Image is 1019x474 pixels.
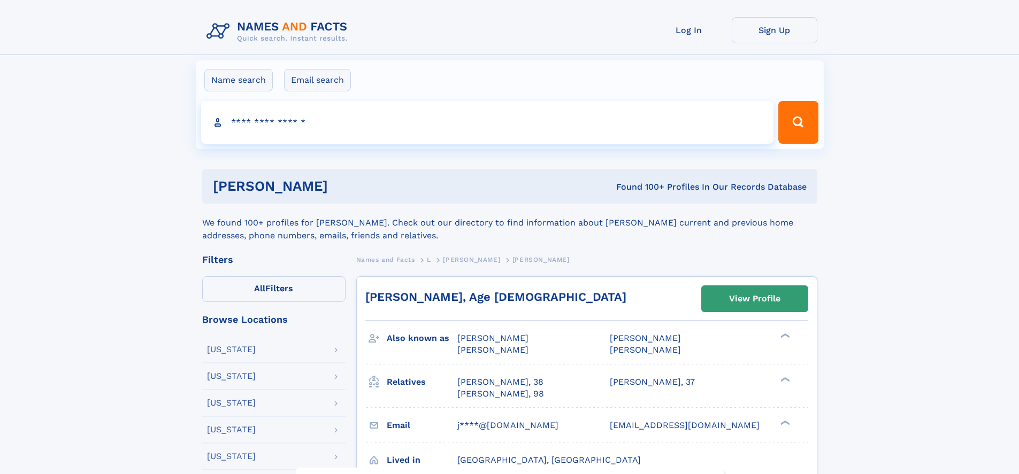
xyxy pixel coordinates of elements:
span: [PERSON_NAME] [512,256,570,263]
div: [US_STATE] [207,452,256,461]
span: [PERSON_NAME] [457,345,528,355]
label: Name search [204,69,273,91]
button: Search Button [778,101,818,144]
a: [PERSON_NAME], 37 [610,376,695,388]
a: Log In [646,17,732,43]
a: [PERSON_NAME], 38 [457,376,543,388]
span: [EMAIL_ADDRESS][DOMAIN_NAME] [610,420,760,430]
h3: Also known as [387,329,457,347]
div: ❯ [778,376,791,383]
label: Email search [284,69,351,91]
a: View Profile [702,286,808,312]
span: [GEOGRAPHIC_DATA], [GEOGRAPHIC_DATA] [457,455,641,465]
img: Logo Names and Facts [202,17,356,46]
div: We found 100+ profiles for [PERSON_NAME]. Check out our directory to find information about [PERS... [202,204,817,242]
div: [US_STATE] [207,345,256,354]
a: Names and Facts [356,253,415,266]
div: [US_STATE] [207,399,256,407]
h3: Relatives [387,373,457,391]
label: Filters [202,276,346,302]
a: L [427,253,431,266]
span: L [427,256,431,263]
div: [US_STATE] [207,425,256,434]
div: [US_STATE] [207,372,256,380]
h3: Email [387,416,457,434]
div: Found 100+ Profiles In Our Records Database [472,181,807,193]
span: [PERSON_NAME] [457,333,528,343]
div: View Profile [729,286,780,311]
a: [PERSON_NAME], 98 [457,388,544,400]
div: ❯ [778,419,791,426]
input: search input [201,101,774,144]
span: All [254,283,265,293]
span: [PERSON_NAME] [610,333,681,343]
span: [PERSON_NAME] [443,256,500,263]
span: [PERSON_NAME] [610,345,681,355]
a: Sign Up [732,17,817,43]
a: [PERSON_NAME] [443,253,500,266]
div: Browse Locations [202,315,346,324]
div: Filters [202,255,346,265]
div: ❯ [778,332,791,339]
a: [PERSON_NAME], Age [DEMOGRAPHIC_DATA] [365,290,626,304]
h3: Lived in [387,451,457,469]
h1: [PERSON_NAME] [213,180,472,193]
